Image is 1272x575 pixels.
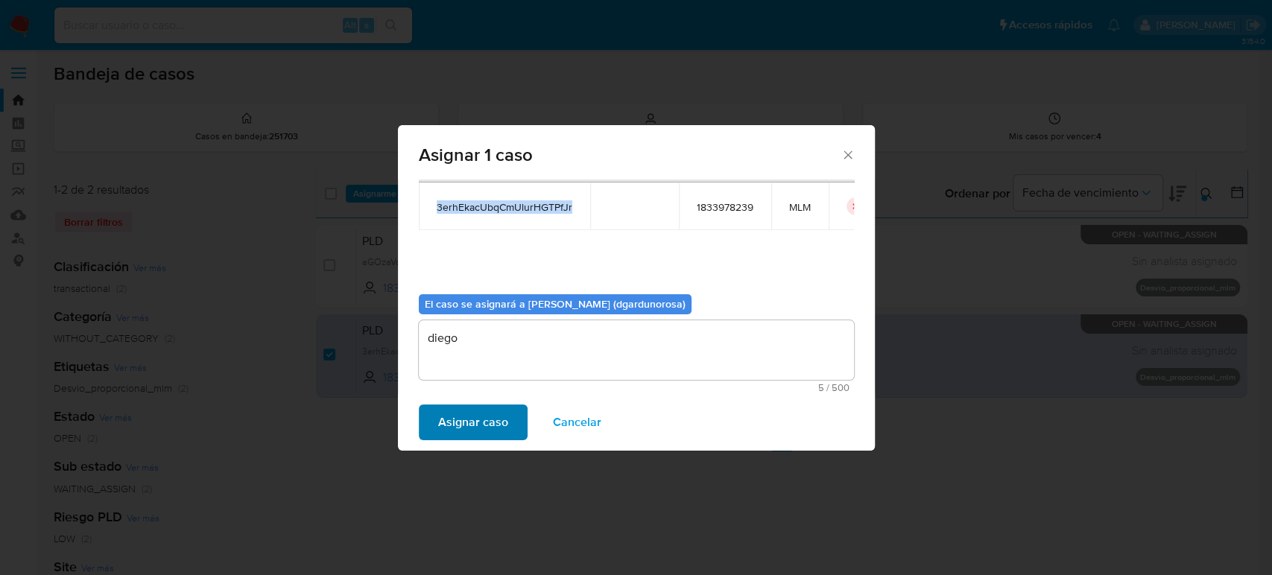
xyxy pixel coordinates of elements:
button: Asignar caso [419,404,528,440]
b: El caso se asignará a [PERSON_NAME] (dgardunorosa) [425,296,686,311]
span: MLM [789,200,811,214]
span: Asignar 1 caso [419,146,841,164]
button: icon-button [847,197,864,215]
div: assign-modal [398,125,875,451]
span: Cancelar [553,406,601,439]
span: Máximo 500 caracteres [423,383,849,393]
textarea: diego [419,320,854,380]
span: 1833978239 [697,200,753,214]
button: Cerrar ventana [841,147,854,161]
span: Asignar caso [438,406,508,439]
button: Cancelar [534,404,621,440]
span: 3erhEkacUbqCmUlurHGTPfJr [437,200,572,214]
